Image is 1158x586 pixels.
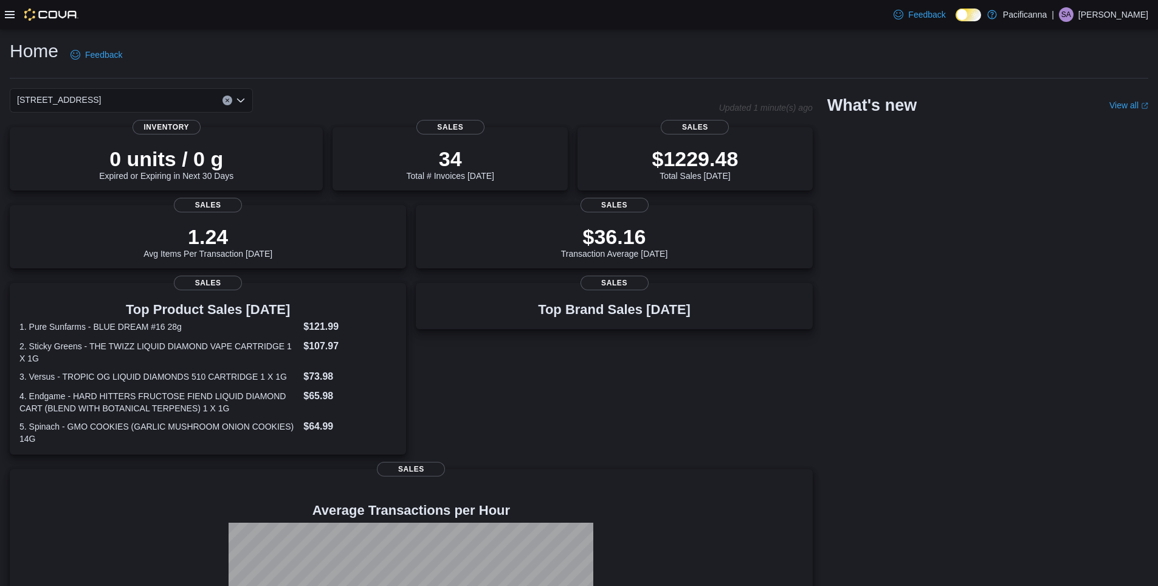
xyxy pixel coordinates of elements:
button: Clear input [222,96,232,105]
h3: Top Product Sales [DATE] [19,302,396,317]
button: Open list of options [236,96,246,105]
dt: 5. Spinach - GMO COOKIES (GARLIC MUSHROOM ONION COOKIES) 14G [19,420,298,445]
span: Feedback [908,9,945,21]
dt: 1. Pure Sunfarms - BLUE DREAM #16 28g [19,321,298,333]
div: Shianne Adams [1059,7,1074,22]
div: Transaction Average [DATE] [561,225,668,259]
dd: $107.97 [303,339,396,354]
div: Total # Invoices [DATE] [407,147,494,181]
div: Avg Items Per Transaction [DATE] [143,225,272,259]
dt: 2. Sticky Greens - THE TWIZZ LIQUID DIAMOND VAPE CARTRIDGE 1 X 1G [19,340,298,365]
span: Feedback [85,49,122,61]
p: [PERSON_NAME] [1078,7,1148,22]
input: Dark Mode [956,9,981,21]
a: Feedback [889,2,950,27]
a: View allExternal link [1109,100,1148,110]
p: 1.24 [143,225,272,249]
span: Sales [174,198,242,212]
span: Sales [581,276,649,290]
p: 34 [407,147,494,171]
span: Sales [174,276,242,290]
h1: Home [10,39,58,63]
a: Feedback [66,43,127,67]
dd: $73.98 [303,369,396,384]
p: 0 units / 0 g [99,147,233,171]
h3: Top Brand Sales [DATE] [538,302,691,317]
dt: 3. Versus - TROPIC OG LIQUID DIAMONDS 510 CARTRIDGE 1 X 1G [19,371,298,383]
span: SA [1061,7,1071,22]
div: Total Sales [DATE] [652,147,738,181]
span: Sales [661,120,729,134]
p: $1229.48 [652,147,738,171]
span: Sales [416,120,484,134]
h2: What's new [827,96,917,115]
p: | [1052,7,1054,22]
dd: $64.99 [303,419,396,434]
p: $36.16 [561,225,668,249]
img: Cova [24,9,78,21]
span: Sales [581,198,649,212]
p: Updated 1 minute(s) ago [719,103,813,113]
dd: $121.99 [303,319,396,334]
svg: External link [1141,102,1148,110]
p: Pacificanna [1003,7,1047,22]
dt: 4. Endgame - HARD HITTERS FRUCTOSE FIEND LIQUID DIAMOND CART (BLEND WITH BOTANICAL TERPENES) 1 X 1G [19,390,298,414]
span: [STREET_ADDRESS] [17,92,101,107]
h4: Average Transactions per Hour [19,503,803,518]
dd: $65.98 [303,389,396,403]
span: Sales [377,462,445,476]
div: Expired or Expiring in Next 30 Days [99,147,233,181]
span: Inventory [133,120,201,134]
